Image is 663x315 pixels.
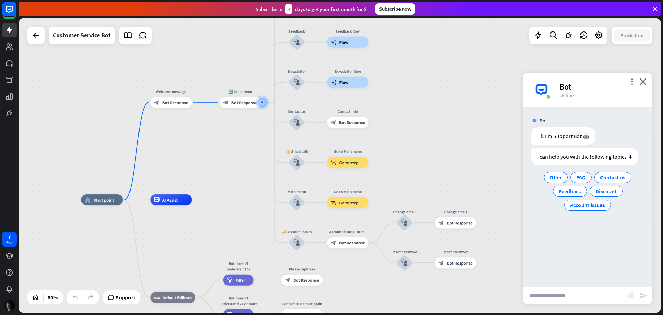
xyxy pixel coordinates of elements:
div: Please rephrase [277,266,327,272]
div: Reset password [388,249,421,254]
i: block_bot_response [439,220,444,225]
span: Bot [540,118,547,124]
div: Account issues - menu [323,229,373,234]
i: block_goto [331,200,337,205]
span: Account issues [570,202,605,209]
a: 7 days [2,232,17,247]
div: I can help you with the following topics ⬇ [531,148,638,165]
div: Main menu [280,189,313,194]
i: block_user_input [401,259,408,266]
div: 7 [8,234,11,240]
span: Bot Response [447,220,473,225]
button: Open LiveChat chat widget [6,3,26,24]
div: 👋 Small talk [280,149,313,154]
span: Offer [550,174,562,181]
span: Start point [94,197,114,203]
i: home_2 [85,197,91,203]
span: Discount [596,188,617,195]
div: 🔙 Main menu [215,89,265,94]
div: Online [559,92,644,99]
i: block_attachment [627,292,634,299]
i: block_bot_response [331,120,336,125]
div: Feedback flow [323,28,373,34]
i: block_user_input [294,39,300,45]
div: Change email [388,209,421,214]
i: block_user_input [294,79,300,85]
span: Flow [339,39,348,45]
i: filter [227,277,233,283]
span: Flow [339,80,348,85]
span: Bot Response [339,120,365,125]
i: block_user_input [294,159,300,166]
div: days [6,240,13,245]
span: Bot Response [447,260,473,266]
span: FAQ [576,174,586,181]
i: block_bot_response [223,100,229,105]
div: Welcome message [146,89,196,94]
div: Bot doesn't understand 1x [219,261,258,272]
div: Feedback [280,28,313,34]
div: Subscribe now [375,3,415,15]
i: block_user_input [294,199,300,206]
div: 80% [46,292,60,303]
i: block_user_input [294,239,300,246]
div: Newsletter [280,68,313,74]
span: Contact us [600,174,625,181]
span: Bot Response [231,100,257,105]
i: builder_tree [331,39,337,45]
div: Bot [559,81,644,92]
div: Change email [431,209,480,214]
div: Go to Main menu [323,189,373,194]
i: block_user_input [294,119,300,126]
i: close [640,78,646,85]
div: Contact us or start again [277,301,327,306]
div: Go to Main menu [323,149,373,154]
i: more_vert [628,78,635,85]
span: Bot Response [162,100,188,105]
div: 3 [285,4,292,14]
span: Bot Response [293,277,319,283]
span: Bot Response [339,240,365,245]
i: builder_tree [331,80,337,85]
div: Hi! I'm Support Bot 🤖 [531,127,595,145]
div: 🔑 Account issues [280,229,313,234]
i: block_bot_response [285,277,290,283]
i: block_bot_response [331,240,336,245]
span: Feedback [559,188,581,195]
i: block_user_input [401,219,408,226]
button: Published [614,29,650,41]
i: block_fallback [154,295,160,300]
i: block_bot_response [154,100,160,105]
span: Go to step [339,200,359,205]
span: AI Assist [162,197,178,203]
div: Contact us [280,109,313,114]
div: Contact info [323,109,373,114]
div: Reset password [431,249,480,254]
span: Go to step [339,160,359,165]
span: Support [116,292,135,303]
span: Filter [236,277,246,283]
i: block_bot_response [439,260,444,266]
i: send [639,291,647,300]
div: Customer Service Bot [53,27,111,44]
span: Default fallback [163,295,192,300]
div: Subscribe in days to get your first month for $1 [256,4,369,14]
div: Bot doesn't understand 2x or more [219,295,258,306]
div: Newsletter flow [323,68,373,74]
i: block_goto [331,160,337,165]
